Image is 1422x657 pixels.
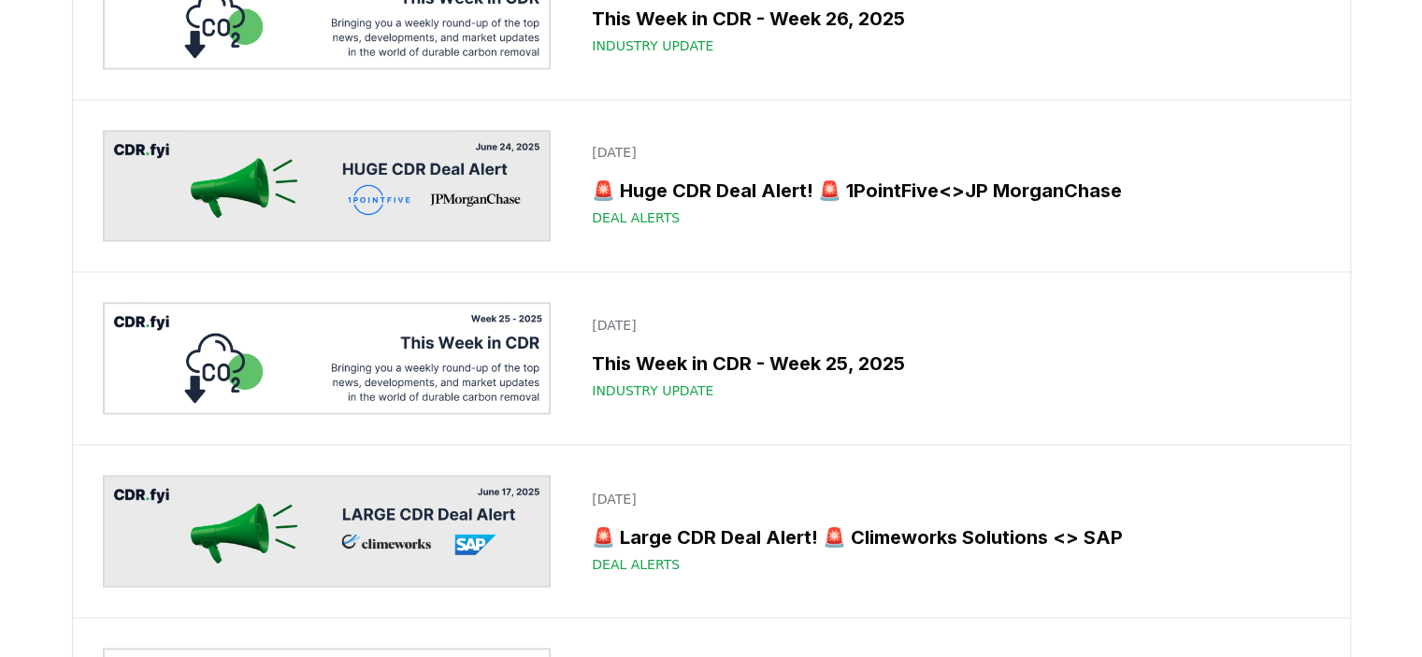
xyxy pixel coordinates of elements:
h3: 🚨 Huge CDR Deal Alert! 🚨 1PointFive<>JP MorganChase [592,177,1308,205]
p: [DATE] [592,316,1308,335]
h3: 🚨 Large CDR Deal Alert! 🚨 Climeworks Solutions <> SAP [592,522,1308,550]
span: Industry Update [592,36,713,55]
span: Deal Alerts [592,208,680,227]
p: [DATE] [592,143,1308,162]
p: [DATE] [592,489,1308,507]
span: Deal Alerts [592,554,680,573]
img: 🚨 Large CDR Deal Alert! 🚨 Climeworks Solutions <> SAP blog post image [103,475,552,587]
img: 🚨 Huge CDR Deal Alert! 🚨 1PointFive<>JP MorganChase blog post image [103,130,552,242]
span: Industry Update [592,381,713,400]
h3: This Week in CDR - Week 26, 2025 [592,5,1308,33]
a: [DATE]This Week in CDR - Week 25, 2025Industry Update [581,305,1319,411]
h3: This Week in CDR - Week 25, 2025 [592,350,1308,378]
img: This Week in CDR - Week 25, 2025 blog post image [103,302,552,414]
a: [DATE]🚨 Large CDR Deal Alert! 🚨 Climeworks Solutions <> SAPDeal Alerts [581,478,1319,584]
a: [DATE]🚨 Huge CDR Deal Alert! 🚨 1PointFive<>JP MorganChaseDeal Alerts [581,132,1319,238]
